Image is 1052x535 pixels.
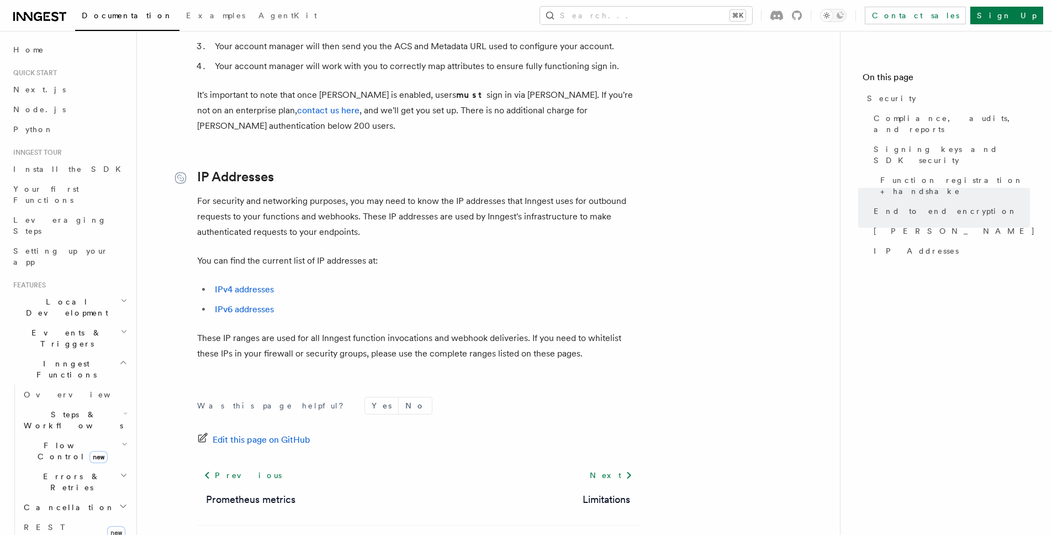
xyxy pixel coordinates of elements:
[399,397,432,414] button: No
[24,390,138,399] span: Overview
[456,90,487,100] strong: must
[869,221,1030,241] a: [PERSON_NAME]
[9,119,130,139] a: Python
[9,40,130,60] a: Home
[13,216,107,235] span: Leveraging Steps
[874,113,1030,135] span: Compliance, audits, and reports
[820,9,847,22] button: Toggle dark mode
[197,465,288,485] a: Previous
[9,210,130,241] a: Leveraging Steps
[215,284,274,295] a: IPv4 addresses
[9,99,130,119] a: Node.js
[880,175,1030,197] span: Function registration + handshake
[258,11,317,20] span: AgentKit
[197,87,639,134] p: It's important to note that once [PERSON_NAME] is enabled, users sign in via [PERSON_NAME]. If yo...
[730,10,746,21] kbd: ⌘K
[869,139,1030,170] a: Signing keys and SDK security
[212,39,639,54] li: Your account manager will then send you the ACS and Metadata URL used to configure your account.
[19,409,123,431] span: Steps & Workflows
[540,7,752,24] button: Search...⌘K
[13,165,128,174] span: Install the SDK
[13,85,66,94] span: Next.js
[13,246,108,266] span: Setting up your app
[876,170,1030,201] a: Function registration + handshake
[869,201,1030,221] a: End to end encryption
[197,331,639,361] p: These IP ranges are used for all Inngest function invocations and webhook deliveries. If you need...
[9,179,130,210] a: Your first Functions
[9,327,120,349] span: Events & Triggers
[9,148,62,157] span: Inngest tour
[874,225,1035,237] span: [PERSON_NAME]
[583,492,630,507] a: Limitations
[252,3,324,30] a: AgentKit
[197,253,639,269] p: You can find the current list of IP addresses at:
[9,80,130,99] a: Next.js
[9,281,46,290] span: Features
[197,193,639,240] p: For security and networking purposes, you may need to know the IP addresses that Inngest uses for...
[19,466,130,497] button: Errors & Retries
[19,385,130,405] a: Overview
[19,440,121,462] span: Flow Control
[970,7,1043,24] a: Sign Up
[89,451,108,463] span: new
[9,296,120,318] span: Local Development
[13,185,79,204] span: Your first Functions
[19,436,130,466] button: Flow Controlnew
[19,471,120,493] span: Errors & Retries
[19,502,115,513] span: Cancellation
[9,323,130,354] button: Events & Triggers
[19,497,130,517] button: Cancellation
[9,69,57,77] span: Quick start
[874,144,1030,166] span: Signing keys and SDK security
[215,304,274,314] a: IPv6 addresses
[9,354,130,385] button: Inngest Functions
[865,7,966,24] a: Contact sales
[9,159,130,179] a: Install the SDK
[197,400,351,411] p: Was this page helpful?
[206,492,295,507] a: Prometheus metrics
[863,71,1030,88] h4: On this page
[197,432,310,448] a: Edit this page on GitHub
[13,125,54,134] span: Python
[179,3,252,30] a: Examples
[297,105,360,116] a: contact us here
[82,11,173,20] span: Documentation
[874,206,1017,217] span: End to end encryption
[365,397,398,414] button: Yes
[9,358,119,380] span: Inngest Functions
[869,241,1030,261] a: IP Addresses
[197,169,274,185] a: IP Addresses
[212,59,639,74] li: Your account manager will work with you to correctly map attributes to ensure fully functioning s...
[9,292,130,323] button: Local Development
[19,405,130,436] button: Steps & Workflows
[9,241,130,272] a: Setting up your app
[75,3,179,31] a: Documentation
[186,11,245,20] span: Examples
[583,465,639,485] a: Next
[874,245,959,256] span: IP Addresses
[867,93,916,104] span: Security
[13,44,44,55] span: Home
[863,88,1030,108] a: Security
[869,108,1030,139] a: Compliance, audits, and reports
[213,432,310,448] span: Edit this page on GitHub
[13,105,66,114] span: Node.js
